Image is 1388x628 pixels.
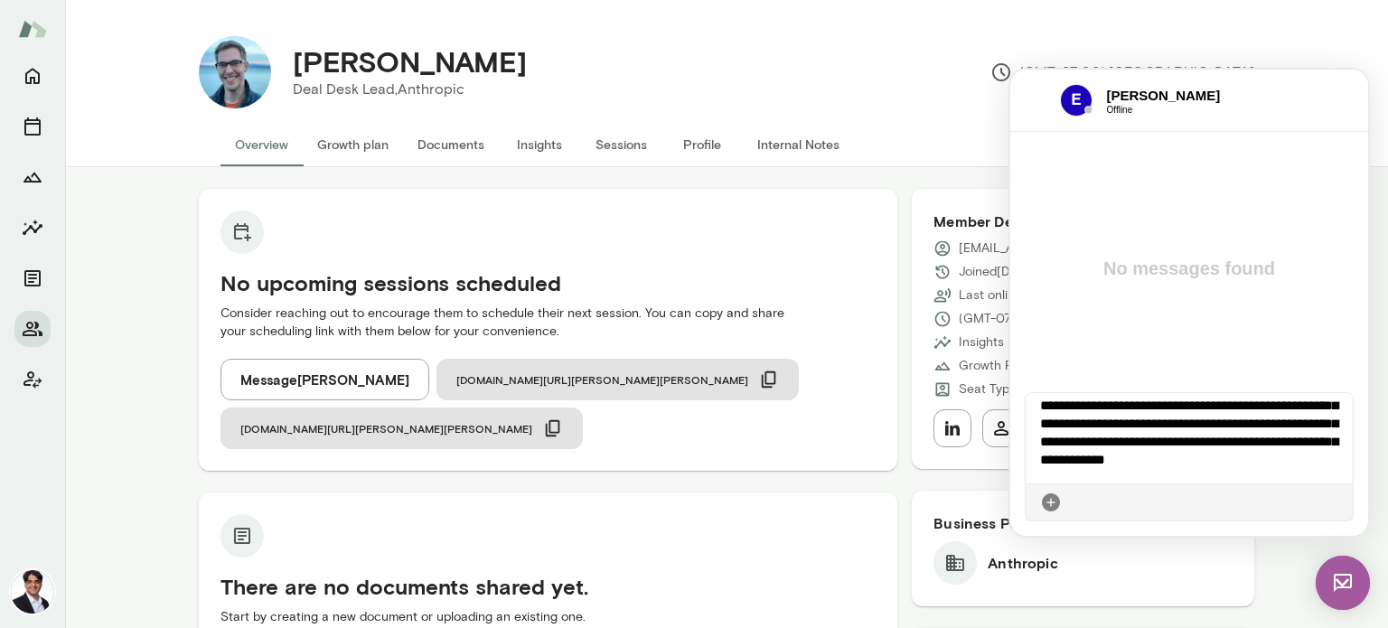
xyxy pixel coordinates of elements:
button: Growth plan [303,123,403,166]
p: (GMT-07:00) [GEOGRAPHIC_DATA] [959,310,1168,328]
button: Documents [403,123,499,166]
img: Raj Manghani [11,570,54,614]
button: Insights [499,123,580,166]
button: Overview [220,123,303,166]
p: Last online [DATE] [959,286,1061,305]
button: Home [14,58,51,94]
button: Documents [14,260,51,296]
span: [DOMAIN_NAME][URL][PERSON_NAME][PERSON_NAME] [456,372,748,387]
h6: Business Plan [933,512,1233,534]
div: Attach [30,422,52,444]
img: Mento [18,12,47,46]
button: Members [14,311,51,347]
p: Deal Desk Lead, Anthropic [293,79,527,100]
p: Insights Status: Unsent [959,333,1089,351]
button: [DOMAIN_NAME][URL][PERSON_NAME][PERSON_NAME] [436,359,799,400]
h6: [PERSON_NAME] [97,16,239,36]
button: [DOMAIN_NAME][URL][PERSON_NAME][PERSON_NAME] [220,408,583,449]
button: Sessions [14,108,51,145]
h6: Member Details [933,211,1233,232]
button: Client app [14,361,51,398]
img: data:image/png;base64,iVBORw0KGgoAAAANSUhEUgAAAMgAAADICAYAAACtWK6eAAAGqUlEQVR4AezdMYpkVRTG8WKcSIy... [50,14,82,47]
button: Growth Plan [14,159,51,195]
h5: No upcoming sessions scheduled [220,268,876,297]
span: [DOMAIN_NAME][URL][PERSON_NAME][PERSON_NAME] [240,421,532,436]
button: Message[PERSON_NAME] [220,359,429,400]
h6: Anthropic [988,552,1057,574]
button: Internal Notes [743,123,854,166]
p: Growth Plan: Not Started [959,357,1101,375]
button: Profile [661,123,743,166]
p: [EMAIL_ADDRESS][DOMAIN_NAME] [959,239,1168,258]
p: Seat Type: Standard/Leadership [959,380,1142,398]
p: Start by creating a new document or uploading an existing one. [220,608,876,626]
button: Insights [14,210,51,246]
p: Consider reaching out to encourage them to schedule their next session. You can copy and share yo... [220,305,876,341]
span: Offline [97,36,239,45]
img: Eric Stoltz [199,36,271,108]
p: Joined [DATE] [959,263,1036,281]
h4: [PERSON_NAME] [293,44,527,79]
button: Sessions [580,123,661,166]
p: (GMT-07:00) [GEOGRAPHIC_DATA] [990,61,1254,83]
h5: There are no documents shared yet. [220,572,876,601]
